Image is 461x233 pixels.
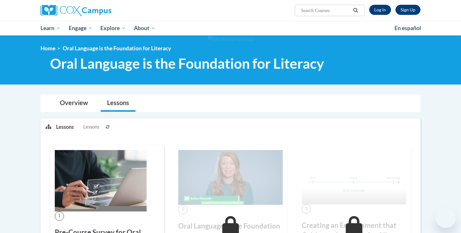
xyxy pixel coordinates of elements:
iframe: Button to launch messaging window [436,208,456,228]
span: 1 [55,211,64,221]
img: Course Image [55,150,147,211]
a: Explore [96,21,130,35]
a: Overview [54,95,94,112]
span: Lessons [83,123,99,130]
i:  [353,8,359,13]
span: 3 [302,205,311,214]
img: Course Image [302,150,406,205]
a: Engage [65,21,97,35]
a: About [130,21,160,35]
img: Section background [208,36,253,43]
a: Cox Campus [41,5,161,16]
span: About [134,24,155,32]
span: Learn [41,24,60,32]
span: En español [395,25,421,31]
a: Lessons [101,95,136,112]
img: Cox Campus [41,5,111,16]
button: Search [351,7,361,14]
input: Search Courses [300,7,351,14]
a: Log In [369,5,391,15]
span: 2 [178,205,187,214]
a: En español [390,22,425,35]
a: Register [395,5,420,15]
span: Oral Language is the Foundation for Literacy [50,55,324,72]
a: Learn [36,21,65,35]
div: Main menu [31,21,430,35]
span: Explore [100,24,126,32]
span: Engage [69,24,92,32]
p: Lessons [56,123,74,130]
span: Oral Language is the Foundation for Literacy [63,45,171,52]
a: Home [41,45,55,52]
img: Course Image [178,150,283,205]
